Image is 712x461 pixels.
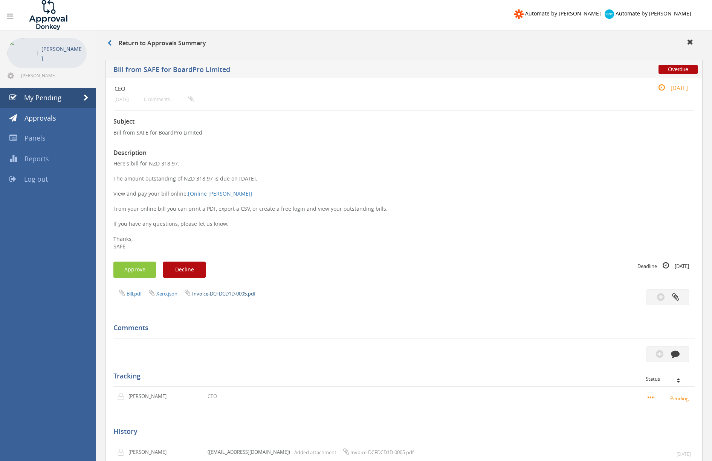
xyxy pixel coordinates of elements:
[113,129,695,136] p: Bill from SAFE for BoardPro Limited
[188,190,252,197] a: [Online [PERSON_NAME]]
[677,451,691,457] small: [DATE]
[117,449,128,456] img: user-icon.png
[113,118,695,125] h3: Subject
[117,393,128,400] img: user-icon.png
[113,428,689,435] h5: History
[113,66,522,75] h5: Bill from SAFE for BoardPro Limited
[294,448,414,456] p: Added attachment
[24,175,48,184] span: Log out
[637,262,689,270] small: Deadline [DATE]
[24,154,49,163] span: Reports
[208,393,217,400] p: CEO
[115,96,129,102] small: [DATE]
[113,160,695,250] p: Here's bill for NZD 318.97. The amount outstanding of NZD 318.97 is due on [DATE]. View and pay y...
[605,9,614,19] img: xero-logo.png
[646,376,689,381] div: Status
[659,65,698,74] span: Overdue
[24,133,46,142] span: Panels
[113,372,689,380] h5: Tracking
[24,113,56,123] span: Approvals
[41,44,83,63] p: [PERSON_NAME]
[514,9,524,19] img: zapier-logomark.png
[113,262,156,278] button: Approve
[350,449,414,456] span: Invoice-DCFDCD1D-0005.pdf
[163,262,206,278] button: Decline
[525,10,601,17] span: Automate by [PERSON_NAME]
[128,393,172,400] p: [PERSON_NAME]
[107,40,206,47] h3: Return to Approvals Summary
[113,324,689,332] h5: Comments
[208,449,290,456] p: ([EMAIL_ADDRESS][DOMAIN_NAME])
[21,72,85,78] span: [PERSON_NAME][EMAIL_ADDRESS][DOMAIN_NAME]
[616,10,691,17] span: Automate by [PERSON_NAME]
[144,96,194,102] small: 0 comments...
[192,290,255,297] a: Invoice-DCFDCD1D-0005.pdf
[115,86,597,92] h4: CEO
[650,84,688,92] small: [DATE]
[127,290,142,297] a: Bill.pdf
[24,93,61,102] span: My Pending
[648,394,691,402] small: Pending
[128,449,172,456] p: [PERSON_NAME]
[156,290,177,297] a: Xero.json
[113,150,695,156] h3: Description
